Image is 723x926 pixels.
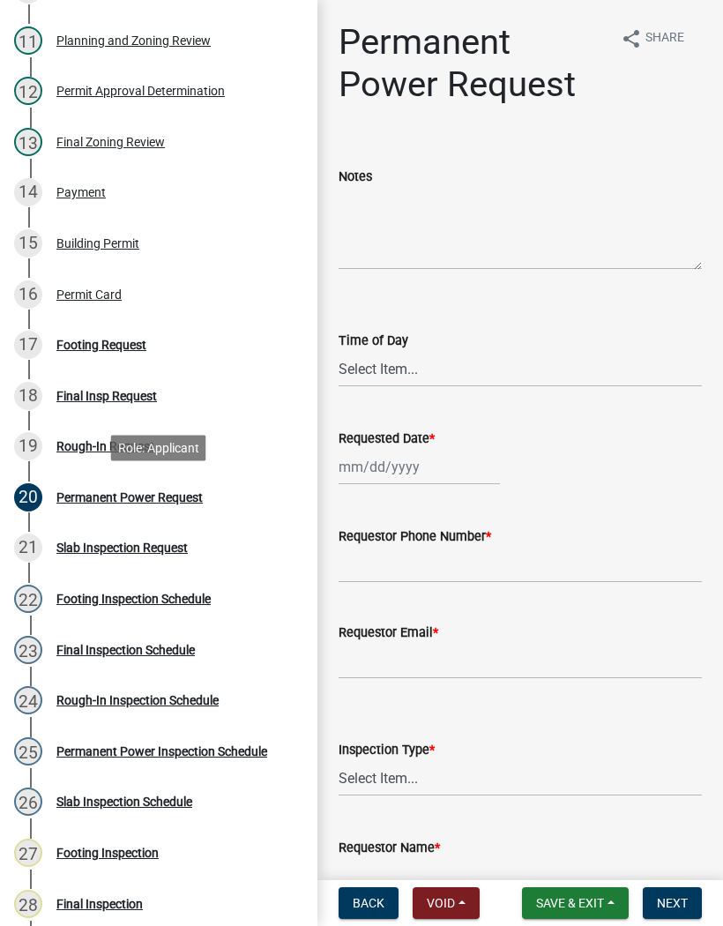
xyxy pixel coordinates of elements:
div: Final Inspection Schedule [56,644,195,656]
div: Footing Inspection [56,847,159,859]
label: Requestor Email [339,627,438,639]
div: 26 [14,788,42,816]
span: Back [353,896,384,910]
div: Slab Inspection Schedule [56,795,192,808]
div: 11 [14,26,42,55]
div: Permit Approval Determination [56,85,225,97]
div: Footing Inspection Schedule [56,593,211,605]
button: shareShare [607,21,698,56]
button: Save & Exit [522,887,629,919]
label: Inspection Type [339,744,435,757]
div: Final Insp Request [56,390,157,402]
div: Payment [56,186,106,198]
div: Final Inspection [56,898,143,910]
div: 15 [14,229,42,258]
div: 14 [14,178,42,206]
div: 12 [14,77,42,105]
div: Building Permit [56,237,139,250]
span: Share [645,28,684,49]
div: Final Zoning Review [56,136,165,148]
label: Requestor Phone Number [339,531,491,543]
i: share [621,28,642,49]
label: Requested Date [339,433,435,445]
div: 25 [14,737,42,765]
div: 17 [14,331,42,359]
span: Void [427,896,455,910]
input: mm/dd/yyyy [339,449,500,485]
label: Requestor Name [339,842,440,855]
button: Back [339,887,399,919]
div: 28 [14,890,42,918]
div: 16 [14,280,42,309]
h1: Permanent Power Request [339,21,607,106]
button: Void [413,887,480,919]
div: 21 [14,534,42,562]
div: 27 [14,839,42,867]
div: 24 [14,686,42,714]
div: Planning and Zoning Review [56,34,211,47]
div: Role: Applicant [111,435,206,460]
div: 18 [14,382,42,410]
div: Rough-In Request [56,440,154,452]
div: Permanent Power Request [56,491,203,504]
button: Next [643,887,702,919]
div: 13 [14,128,42,156]
div: Permanent Power Inspection Schedule [56,745,267,758]
div: 22 [14,585,42,613]
div: Footing Request [56,339,146,351]
span: Next [657,896,688,910]
span: Save & Exit [536,896,604,910]
div: Rough-In Inspection Schedule [56,694,219,706]
div: 20 [14,483,42,512]
label: Notes [339,171,372,183]
div: 19 [14,432,42,460]
div: Slab Inspection Request [56,541,188,554]
div: 23 [14,636,42,664]
label: Time of Day [339,335,408,347]
div: Permit Card [56,288,122,301]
